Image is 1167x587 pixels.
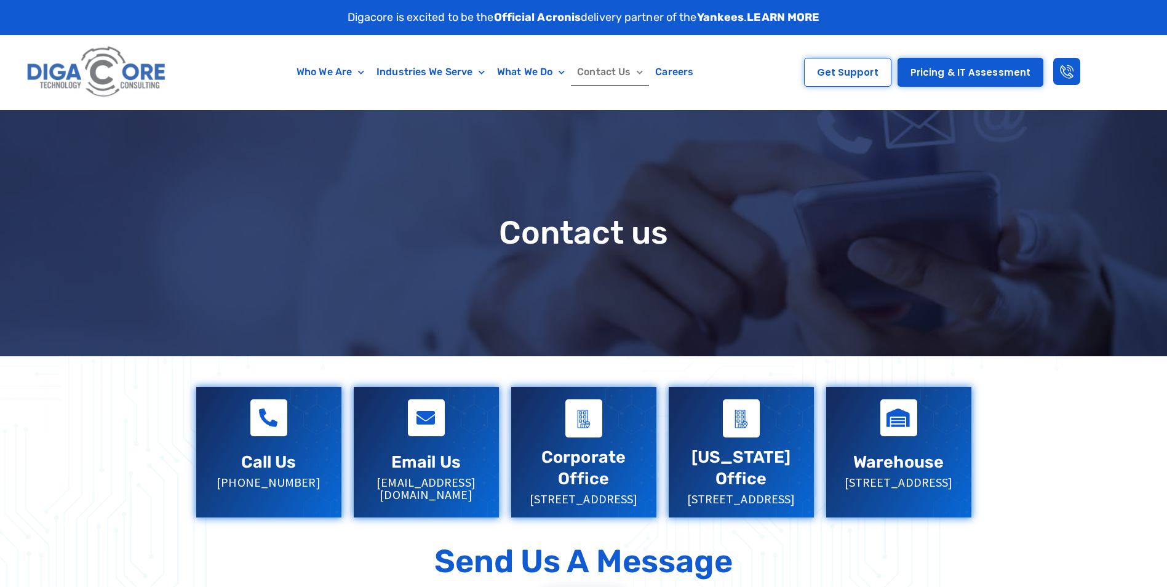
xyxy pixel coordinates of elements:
p: Digacore is excited to be the delivery partner of the . [348,9,820,26]
strong: Official Acronis [494,10,581,24]
h1: Contact us [190,215,978,250]
p: [EMAIL_ADDRESS][DOMAIN_NAME] [366,476,487,501]
strong: Yankees [697,10,744,24]
p: [STREET_ADDRESS] [524,493,644,505]
a: Pricing & IT Assessment [898,58,1043,87]
a: Industries We Serve [370,58,491,86]
img: Digacore logo 1 [23,41,170,103]
a: Who We Are [290,58,370,86]
a: Get Support [804,58,891,87]
nav: Menu [229,58,760,86]
p: [PHONE_NUMBER] [209,476,329,489]
span: Pricing & IT Assessment [910,68,1030,77]
a: Virginia Office [723,399,760,437]
a: Email Us [408,399,445,436]
span: Get Support [817,68,878,77]
a: Warehouse [853,452,944,472]
a: Email Us [391,452,461,472]
a: Careers [649,58,699,86]
a: [US_STATE] Office [691,447,791,489]
a: LEARN MORE [747,10,819,24]
a: What We Do [491,58,571,86]
a: Call Us [250,399,287,436]
a: Warehouse [880,399,917,436]
a: Corporate Office [541,447,626,489]
a: Contact Us [571,58,649,86]
a: Corporate Office [565,399,602,437]
a: Call Us [241,452,297,472]
p: Send Us a Message [434,542,733,580]
p: [STREET_ADDRESS] [681,493,802,505]
p: [STREET_ADDRESS] [838,476,959,489]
